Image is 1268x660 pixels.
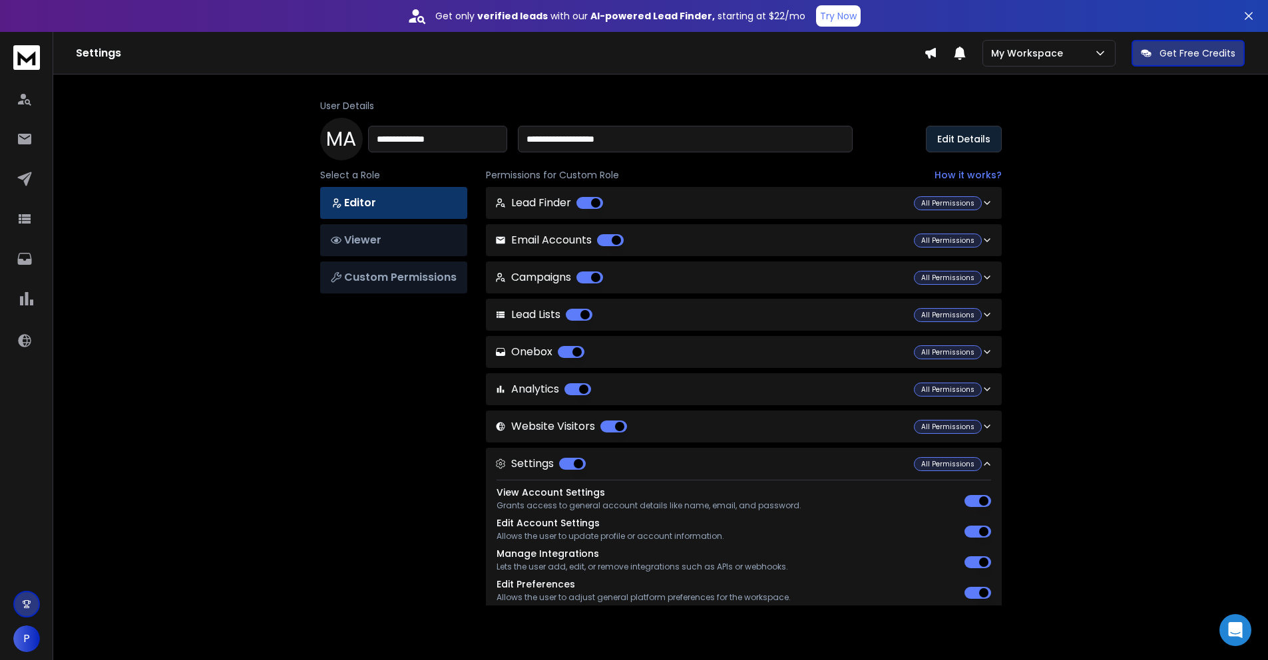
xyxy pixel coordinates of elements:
[320,99,1002,112] p: User Details
[486,299,1002,331] button: Lead Lists All Permissions
[820,9,857,23] p: Try Now
[497,592,791,603] p: Allows the user to adjust general platform preferences for the workspace.
[495,307,592,323] p: Lead Lists
[486,261,1002,293] button: Campaigns All Permissions
[320,118,363,160] div: M A
[914,383,982,397] div: All Permissions
[497,562,788,572] p: Lets the user add, edit, or remove integrations such as APIs or webhooks.
[991,47,1068,60] p: My Workspace
[495,232,624,248] p: Email Accounts
[495,418,627,434] p: Website Visitors
[486,336,1002,368] button: Onebox All Permissions
[331,195,457,211] p: Editor
[486,224,1002,256] button: Email Accounts All Permissions
[497,531,724,542] p: Allows the user to update profile or account information.
[486,373,1002,405] button: Analytics All Permissions
[477,9,548,23] strong: verified leads
[486,448,1002,480] button: Settings All Permissions
[435,9,805,23] p: Get only with our starting at $22/mo
[486,411,1002,442] button: Website Visitors All Permissions
[320,168,467,182] p: Select a Role
[495,195,603,211] p: Lead Finder
[1132,40,1245,67] button: Get Free Credits
[590,9,715,23] strong: AI-powered Lead Finder,
[914,308,982,322] div: All Permissions
[497,500,801,511] p: Grants access to general account details like name, email, and password.
[495,381,591,397] p: Analytics
[497,577,575,591] label: Edit Preferences
[13,625,40,652] button: P
[495,269,603,285] p: Campaigns
[495,344,584,360] p: Onebox
[816,5,861,27] button: Try Now
[926,126,1002,152] button: Edit Details
[1160,47,1235,60] p: Get Free Credits
[331,232,457,248] p: Viewer
[914,420,982,434] div: All Permissions
[486,168,619,182] span: Permissions for Custom Role
[13,45,40,70] img: logo
[914,196,982,210] div: All Permissions
[497,516,600,530] label: Edit Account Settings
[497,486,605,499] label: View Account Settings
[76,45,924,61] h1: Settings
[331,269,457,285] p: Custom Permissions
[914,271,982,285] div: All Permissions
[935,168,1002,182] a: How it works?
[914,234,982,247] div: All Permissions
[914,345,982,359] div: All Permissions
[486,187,1002,219] button: Lead Finder All Permissions
[497,547,599,560] label: Manage Integrations
[1219,614,1251,646] div: Open Intercom Messenger
[914,457,982,471] div: All Permissions
[495,456,586,472] p: Settings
